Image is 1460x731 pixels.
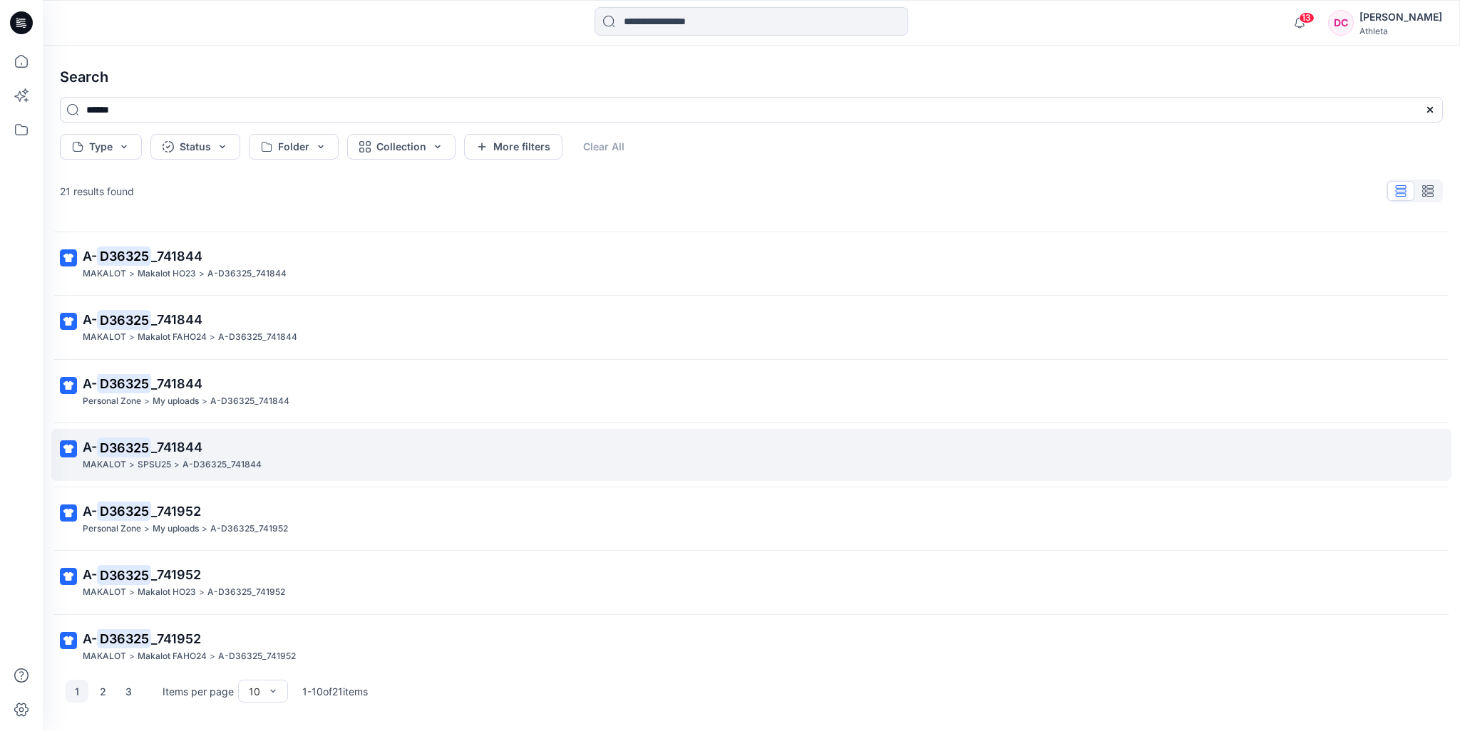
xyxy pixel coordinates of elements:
[151,376,202,391] span: _741844
[51,365,1451,418] a: A-D36325_741844Personal Zone>My uploads>A-D36325_741844
[51,301,1451,353] a: A-D36325_741844MAKALOT>Makalot FAHO24>A-D36325_741844
[1359,9,1442,26] div: [PERSON_NAME]
[210,649,215,664] p: >
[138,585,196,600] p: Makalot HO23
[464,134,562,160] button: More filters
[51,238,1451,290] a: A-D36325_741844MAKALOT>Makalot HO23>A-D36325_741844
[151,631,201,646] span: _741952
[347,134,456,160] button: Collection
[97,565,151,585] mark: D36325
[210,522,288,536] p: A-D36325_741952
[83,376,97,391] span: A-
[182,457,262,472] p: A-D36325_741844
[151,567,201,582] span: _741952
[129,330,135,345] p: >
[1299,12,1315,24] span: 13
[302,684,368,699] p: 1 - 10 of 21 items
[210,330,215,345] p: >
[174,457,180,472] p: >
[48,57,1454,97] h4: Search
[218,649,296,664] p: A-D36325_741952
[249,684,260,699] div: 10
[138,266,196,281] p: Makalot HO23
[199,266,205,281] p: >
[83,457,126,472] p: MAKALOT
[83,312,97,327] span: A-
[83,249,97,264] span: A-
[97,373,151,393] mark: D36325
[218,330,297,345] p: A-D36325_741844
[83,440,97,455] span: A-
[129,266,135,281] p: >
[83,631,97,646] span: A-
[129,649,135,664] p: >
[97,246,151,266] mark: D36325
[51,621,1451,673] a: A-D36325_741952MAKALOT>Makalot FAHO24>A-D36325_741952
[83,394,141,409] p: Personal Zone
[138,457,171,472] p: SPSU25
[83,585,126,600] p: MAKALOT
[60,184,134,199] p: 21 results found
[83,567,97,582] span: A-
[83,330,126,345] p: MAKALOT
[153,522,199,536] p: My uploads
[202,394,207,409] p: >
[97,628,151,648] mark: D36325
[151,440,202,455] span: _741844
[129,585,135,600] p: >
[138,330,207,345] p: Makalot FAHO24
[163,684,234,699] p: Items per page
[83,504,97,519] span: A-
[202,522,207,536] p: >
[83,649,126,664] p: MAKALOT
[249,134,339,160] button: Folder
[60,134,142,160] button: Type
[129,457,135,472] p: >
[210,394,289,409] p: A-D36325_741844
[97,501,151,521] mark: D36325
[97,310,151,330] mark: D36325
[151,312,202,327] span: _741844
[199,585,205,600] p: >
[150,134,240,160] button: Status
[51,429,1451,481] a: A-D36325_741844MAKALOT>SPSU25>A-D36325_741844
[66,680,88,703] button: 1
[83,266,126,281] p: MAKALOT
[1328,10,1354,36] div: DC
[51,493,1451,545] a: A-D36325_741952Personal Zone>My uploads>A-D36325_741952
[144,522,150,536] p: >
[97,437,151,457] mark: D36325
[138,649,207,664] p: Makalot FAHO24
[1359,26,1442,36] div: Athleta
[153,394,199,409] p: My uploads
[51,556,1451,608] a: A-D36325_741952MAKALOT>Makalot HO23>A-D36325_741952
[117,680,140,703] button: 3
[207,585,285,600] p: A-D36325_741952
[151,249,202,264] span: _741844
[83,522,141,536] p: Personal Zone
[207,266,287,281] p: A-D36325_741844
[144,394,150,409] p: >
[151,504,201,519] span: _741952
[91,680,114,703] button: 2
